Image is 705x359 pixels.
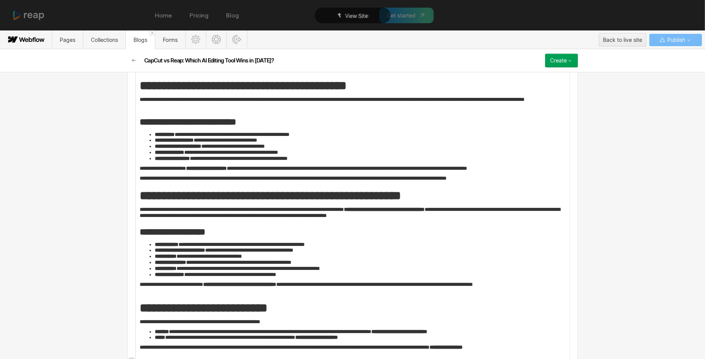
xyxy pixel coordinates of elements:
span: Collections [91,37,118,43]
h2: CapCut vs Reap: Which AI Editing Tool Wins in [DATE]? [144,57,274,64]
span: Forms [163,37,178,43]
span: View Site [345,13,368,19]
div: Create [550,57,567,64]
button: Back to live site [599,33,646,46]
span: Blogs [134,37,147,43]
div: Back to live site [603,34,642,46]
button: Create [545,54,578,67]
span: Pages [60,37,75,43]
span: Publish [666,34,685,46]
a: Close 'Blogs' tab [150,30,155,36]
button: Publish [649,34,702,46]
